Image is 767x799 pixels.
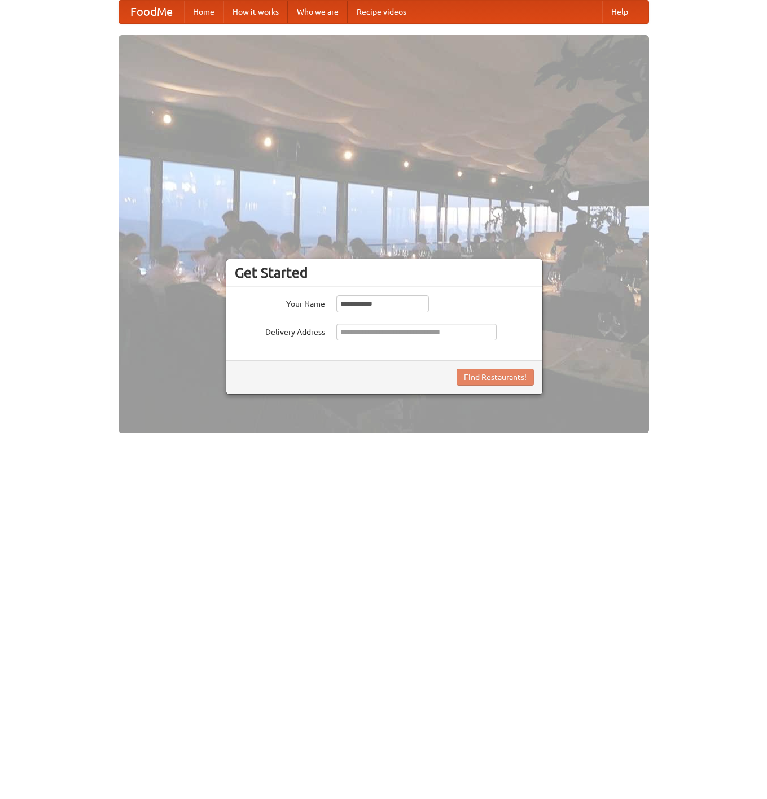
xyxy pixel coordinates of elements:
[602,1,637,23] a: Help
[223,1,288,23] a: How it works
[184,1,223,23] a: Home
[119,1,184,23] a: FoodMe
[457,369,534,386] button: Find Restaurants!
[235,324,325,338] label: Delivery Address
[235,295,325,309] label: Your Name
[288,1,348,23] a: Who we are
[348,1,415,23] a: Recipe videos
[235,264,534,281] h3: Get Started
